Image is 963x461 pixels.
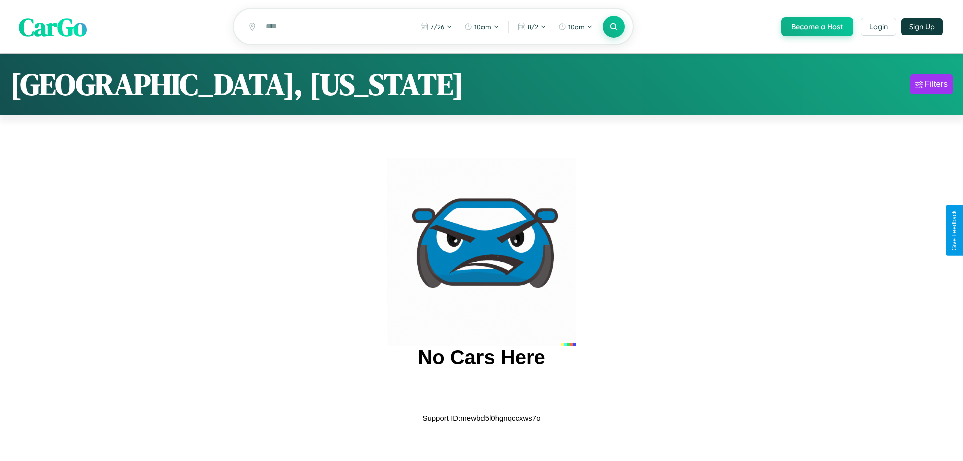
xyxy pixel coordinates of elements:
button: 10am [553,19,598,35]
h1: [GEOGRAPHIC_DATA], [US_STATE] [10,64,464,105]
span: 8 / 2 [528,23,538,31]
button: 7/26 [415,19,457,35]
span: CarGo [19,9,87,44]
span: 10am [568,23,585,31]
img: car [387,158,576,346]
div: Filters [925,79,948,89]
button: 8/2 [513,19,551,35]
button: Login [861,18,896,36]
span: 10am [474,23,491,31]
p: Support ID: mewbd5l0hgnqccxws7o [422,411,540,425]
div: Give Feedback [951,210,958,251]
button: Sign Up [901,18,943,35]
button: 10am [459,19,504,35]
button: Become a Host [781,17,853,36]
h2: No Cars Here [418,346,545,369]
button: Filters [910,74,953,94]
span: 7 / 26 [430,23,444,31]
